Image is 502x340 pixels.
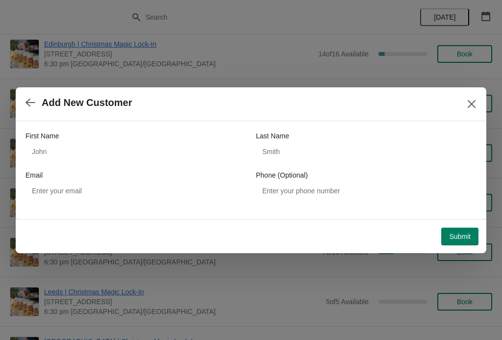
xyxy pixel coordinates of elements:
label: First Name [25,131,59,141]
label: Last Name [256,131,289,141]
input: John [25,143,246,160]
span: Submit [449,233,471,240]
input: Enter your phone number [256,182,477,200]
input: Enter your email [25,182,246,200]
label: Phone (Optional) [256,170,308,180]
button: Submit [441,228,478,245]
h2: Add New Customer [42,97,132,108]
button: Close [463,95,480,113]
input: Smith [256,143,477,160]
label: Email [25,170,43,180]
